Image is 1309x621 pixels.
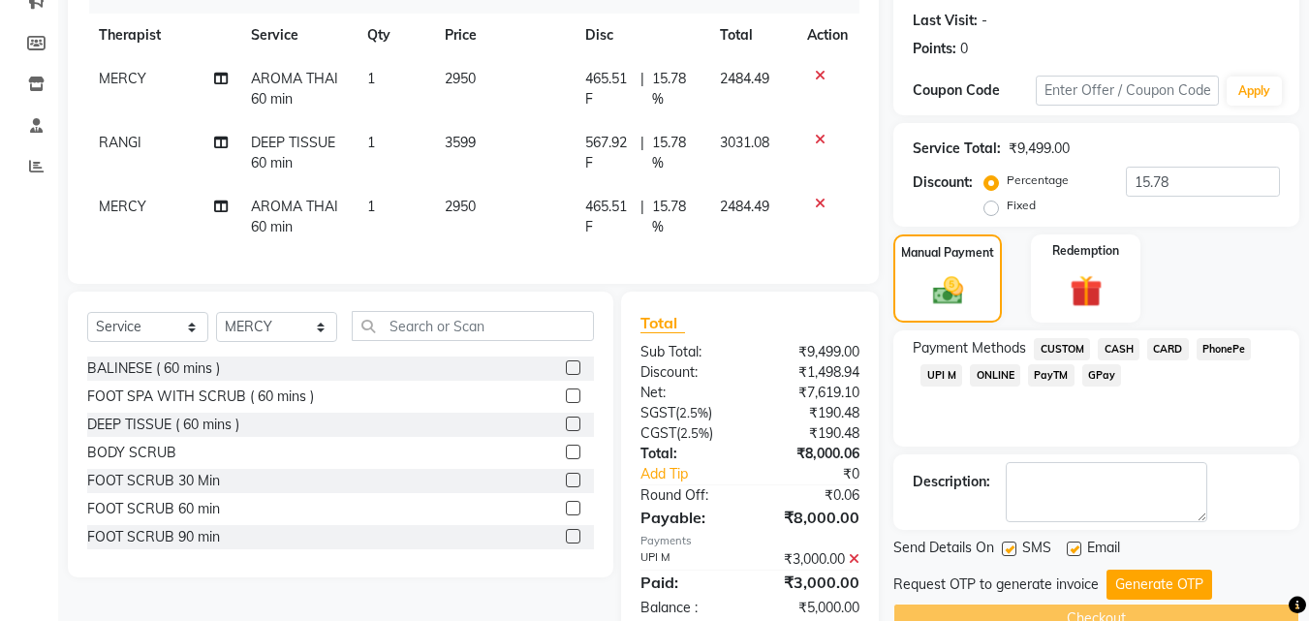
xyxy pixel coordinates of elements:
span: MERCY [99,70,146,87]
div: ₹190.48 [750,403,874,423]
div: BALINESE ( 60 mins ) [87,358,220,379]
span: CARD [1147,338,1189,360]
span: 15.78 % [652,69,697,109]
img: _cash.svg [923,273,973,308]
div: BODY SCRUB [87,443,176,463]
label: Redemption [1052,242,1119,260]
div: ₹8,000.00 [750,506,874,529]
span: 1 [367,198,375,215]
div: FOOT SCRUB 30 Min [87,471,220,491]
span: ONLINE [970,364,1020,387]
span: CASH [1098,338,1139,360]
input: Enter Offer / Coupon Code [1036,76,1219,106]
th: Action [795,14,859,57]
span: MERCY [99,198,146,215]
span: RANGI [99,134,141,151]
span: Payment Methods [913,338,1026,358]
div: Request OTP to generate invoice [893,574,1099,595]
span: 2.5% [680,425,709,441]
div: Round Off: [626,485,750,506]
button: Generate OTP [1106,570,1212,600]
div: FOOT SPA WITH SCRUB ( 60 mins ) [87,387,314,407]
div: ( ) [626,423,750,444]
span: 2950 [445,70,476,87]
div: ₹7,619.10 [750,383,874,403]
div: ₹5,000.00 [750,598,874,618]
th: Therapist [87,14,239,57]
span: 465.51 F [585,197,633,237]
div: Payable: [626,506,750,529]
span: SMS [1022,538,1051,562]
span: GPay [1082,364,1122,387]
div: Balance : [626,598,750,618]
th: Price [433,14,574,57]
span: 567.92 F [585,133,633,173]
span: AROMA THAI 60 min [251,198,338,235]
div: Net: [626,383,750,403]
th: Disc [574,14,708,57]
div: Last Visit: [913,11,978,31]
span: 1 [367,134,375,151]
th: Qty [356,14,433,57]
div: FOOT SCRUB 90 min [87,527,220,547]
span: 3031.08 [720,134,769,151]
img: _gift.svg [1060,271,1112,311]
span: | [640,133,644,173]
div: ₹190.48 [750,423,874,444]
div: FOOT SCRUB 60 min [87,499,220,519]
span: | [640,197,644,237]
div: Sub Total: [626,342,750,362]
div: ₹3,000.00 [750,571,874,594]
div: ( ) [626,403,750,423]
div: ₹9,499.00 [750,342,874,362]
div: ₹8,000.06 [750,444,874,464]
a: Add Tip [626,464,770,484]
div: ₹3,000.00 [750,549,874,570]
div: Discount: [626,362,750,383]
span: 465.51 F [585,69,633,109]
span: Send Details On [893,538,994,562]
span: Email [1087,538,1120,562]
span: AROMA THAI 60 min [251,70,338,108]
div: Service Total: [913,139,1001,159]
span: 2484.49 [720,70,769,87]
div: ₹0.06 [750,485,874,506]
button: Apply [1227,77,1282,106]
div: Paid: [626,571,750,594]
div: Payments [640,533,859,549]
div: Description: [913,472,990,492]
label: Fixed [1007,197,1036,214]
span: 15.78 % [652,133,697,173]
div: ₹0 [771,464,875,484]
span: UPI M [920,364,962,387]
div: ₹1,498.94 [750,362,874,383]
span: Total [640,313,685,333]
span: 3599 [445,134,476,151]
span: 1 [367,70,375,87]
span: 2484.49 [720,198,769,215]
div: Total: [626,444,750,464]
div: 0 [960,39,968,59]
div: UPI M [626,549,750,570]
div: ₹9,499.00 [1009,139,1070,159]
div: Points: [913,39,956,59]
th: Service [239,14,356,57]
input: Search or Scan [352,311,594,341]
span: | [640,69,644,109]
span: CUSTOM [1034,338,1090,360]
span: 15.78 % [652,197,697,237]
span: CGST [640,424,676,442]
span: SGST [640,404,675,421]
div: DEEP TISSUE ( 60 mins ) [87,415,239,435]
span: 2.5% [679,405,708,420]
span: 2950 [445,198,476,215]
div: Coupon Code [913,80,1035,101]
span: PayTM [1028,364,1075,387]
div: - [982,11,987,31]
div: Discount: [913,172,973,193]
span: PhonePe [1197,338,1252,360]
label: Percentage [1007,171,1069,189]
th: Total [708,14,795,57]
span: DEEP TISSUE 60 min [251,134,335,171]
label: Manual Payment [901,244,994,262]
